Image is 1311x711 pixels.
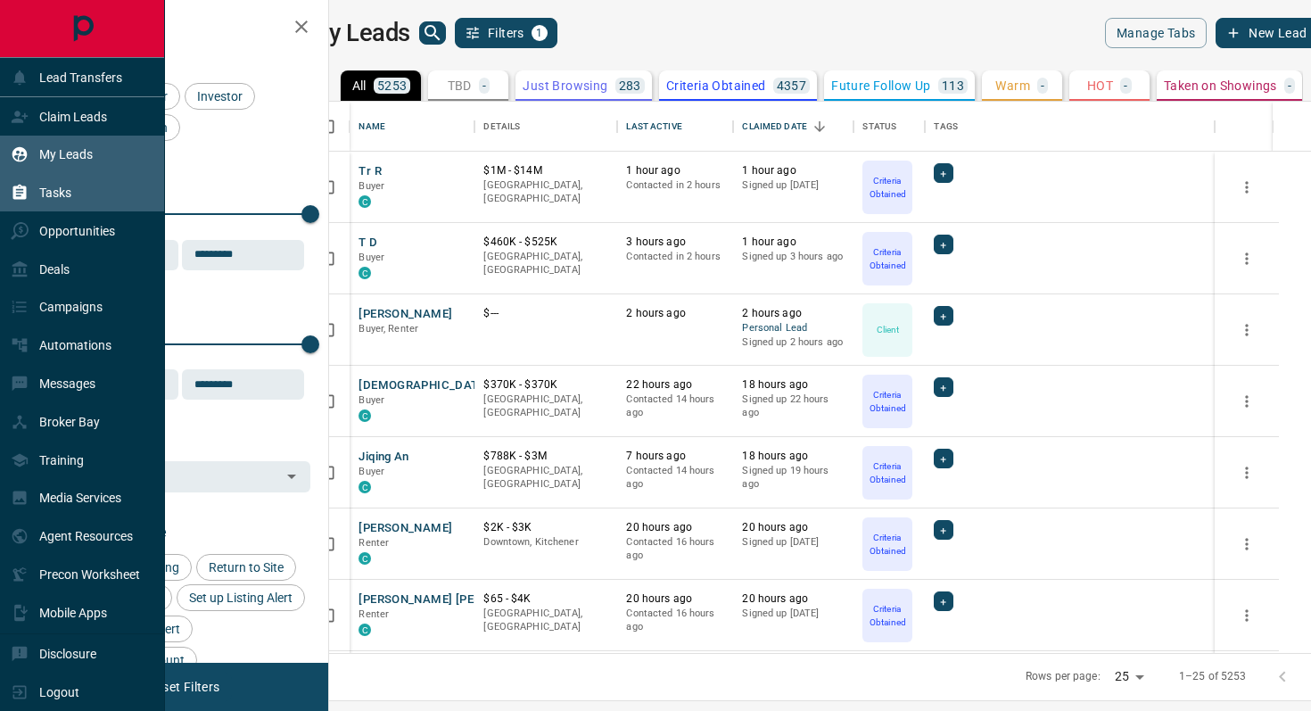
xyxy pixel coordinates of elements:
[831,79,930,92] p: Future Follow Up
[185,83,255,110] div: Investor
[742,321,845,336] span: Personal Lead
[742,520,845,535] p: 20 hours ago
[359,252,384,263] span: Buyer
[940,592,946,610] span: +
[1233,602,1260,629] button: more
[940,378,946,396] span: +
[359,537,389,549] span: Renter
[1164,79,1277,92] p: Taken on Showings
[359,394,384,406] span: Buyer
[925,102,1214,152] div: Tags
[1105,18,1207,48] button: Manage Tabs
[864,459,911,486] p: Criteria Obtained
[995,79,1030,92] p: Warm
[483,591,608,607] p: $65 - $4K
[934,591,952,611] div: +
[483,607,608,634] p: [GEOGRAPHIC_DATA], [GEOGRAPHIC_DATA]
[877,323,900,336] p: Client
[940,236,946,253] span: +
[483,235,608,250] p: $460K - $525K
[359,591,548,608] button: [PERSON_NAME] [PERSON_NAME]
[864,245,911,272] p: Criteria Obtained
[191,89,249,103] span: Investor
[202,560,290,575] span: Return to Site
[483,102,520,152] div: Details
[626,607,724,634] p: Contacted 16 hours ago
[742,449,845,464] p: 18 hours ago
[350,102,474,152] div: Name
[626,178,724,193] p: Contacted in 2 hours
[940,521,946,539] span: +
[934,449,952,468] div: +
[864,602,911,629] p: Criteria Obtained
[359,608,389,620] span: Renter
[1233,459,1260,486] button: more
[1179,669,1247,684] p: 1–25 of 5253
[359,306,452,323] button: [PERSON_NAME]
[483,520,608,535] p: $2K - $3K
[864,531,911,558] p: Criteria Obtained
[864,388,911,415] p: Criteria Obtained
[359,180,384,192] span: Buyer
[57,18,310,39] h2: Filters
[359,195,371,208] div: condos.ca
[455,18,557,48] button: Filters1
[483,178,608,206] p: [GEOGRAPHIC_DATA], [GEOGRAPHIC_DATA]
[666,79,766,92] p: Criteria Obtained
[483,449,608,464] p: $788K - $3M
[419,21,446,45] button: search button
[448,79,472,92] p: TBD
[483,535,608,550] p: Downtown, Kitchener
[359,163,382,180] button: Tr R
[626,102,681,152] div: Last Active
[940,450,946,467] span: +
[1233,388,1260,415] button: more
[742,464,845,492] p: Signed up 19 hours ago
[483,163,608,178] p: $1M - $14M
[864,174,911,201] p: Criteria Obtained
[359,235,377,252] button: T D
[807,114,832,139] button: Sort
[474,102,617,152] div: Details
[196,554,296,581] div: Return to Site
[934,377,952,397] div: +
[626,306,724,321] p: 2 hours ago
[359,102,385,152] div: Name
[626,520,724,535] p: 20 hours ago
[742,335,845,350] p: Signed up 2 hours ago
[742,393,845,420] p: Signed up 22 hours ago
[359,323,418,335] span: Buyer, Renter
[359,267,371,279] div: condos.ca
[742,163,845,178] p: 1 hour ago
[862,102,896,152] div: Status
[934,520,952,540] div: +
[183,591,299,605] span: Set up Listing Alert
[626,449,724,464] p: 7 hours ago
[617,102,733,152] div: Last Active
[934,235,952,254] div: +
[619,79,641,92] p: 283
[1087,79,1113,92] p: HOT
[742,306,845,321] p: 2 hours ago
[1233,531,1260,558] button: more
[742,235,845,250] p: 1 hour ago
[359,466,384,477] span: Buyer
[359,449,408,466] button: Jiqing An
[352,79,367,92] p: All
[626,464,724,492] p: Contacted 14 hours ago
[742,250,845,264] p: Signed up 3 hours ago
[177,584,305,611] div: Set up Listing Alert
[483,306,608,321] p: $---
[523,79,607,92] p: Just Browsing
[1233,317,1260,343] button: more
[626,535,724,563] p: Contacted 16 hours ago
[742,102,807,152] div: Claimed Date
[626,250,724,264] p: Contacted in 2 hours
[777,79,807,92] p: 4357
[308,19,410,47] h1: My Leads
[626,393,724,420] p: Contacted 14 hours ago
[359,624,371,636] div: condos.ca
[626,377,724,393] p: 22 hours ago
[1233,245,1260,272] button: more
[942,79,964,92] p: 113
